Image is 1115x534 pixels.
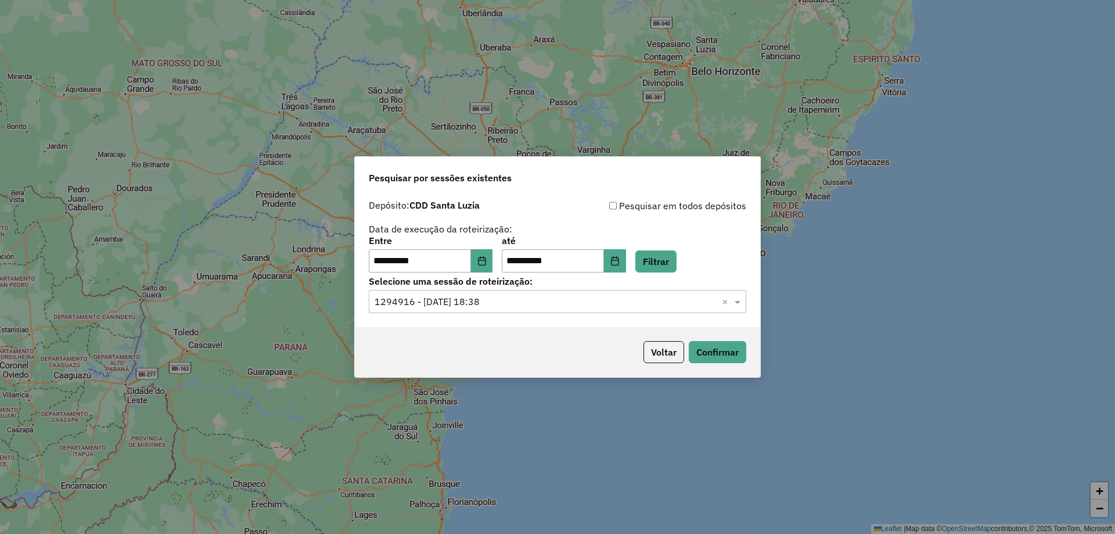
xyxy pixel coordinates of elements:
span: Pesquisar por sessões existentes [369,171,512,185]
label: Depósito: [369,198,480,212]
label: até [502,234,625,248]
button: Confirmar [689,341,746,363]
button: Filtrar [635,250,677,273]
label: Selecione uma sessão de roteirização: [369,274,746,288]
button: Voltar [643,341,684,363]
strong: CDD Santa Luzia [409,199,480,211]
button: Choose Date [604,249,626,273]
div: Pesquisar em todos depósitos [557,199,746,213]
span: Clear all [722,295,732,309]
label: Data de execução da roteirização: [369,222,512,236]
button: Choose Date [471,249,493,273]
label: Entre [369,234,492,248]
